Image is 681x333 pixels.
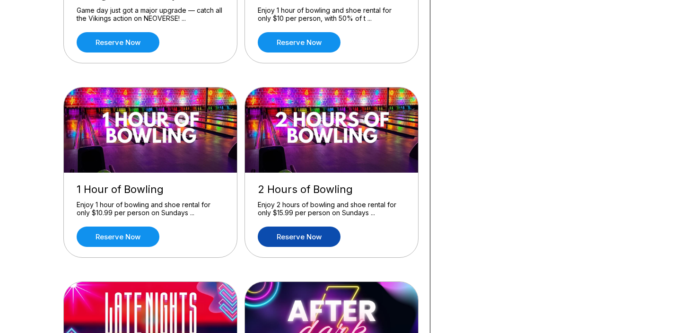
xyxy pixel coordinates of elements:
a: Reserve now [258,32,340,53]
div: Enjoy 1 hour of bowling and shoe rental for only $10.99 per person on Sundays ... [77,201,224,217]
a: Reserve now [77,227,159,247]
div: Enjoy 1 hour of bowling and shoe rental for only $10 per person, with 50% of t ... [258,6,405,23]
a: Reserve now [77,32,159,53]
div: 1 Hour of Bowling [77,183,224,196]
img: 1 Hour of Bowling [64,88,238,173]
a: Reserve now [258,227,340,247]
div: 2 Hours of Bowling [258,183,405,196]
img: 2 Hours of Bowling [245,88,419,173]
div: Enjoy 2 hours of bowling and shoe rental for only $15.99 per person on Sundays ... [258,201,405,217]
div: Game day just got a major upgrade — catch all the Vikings action on NEOVERSE! ... [77,6,224,23]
